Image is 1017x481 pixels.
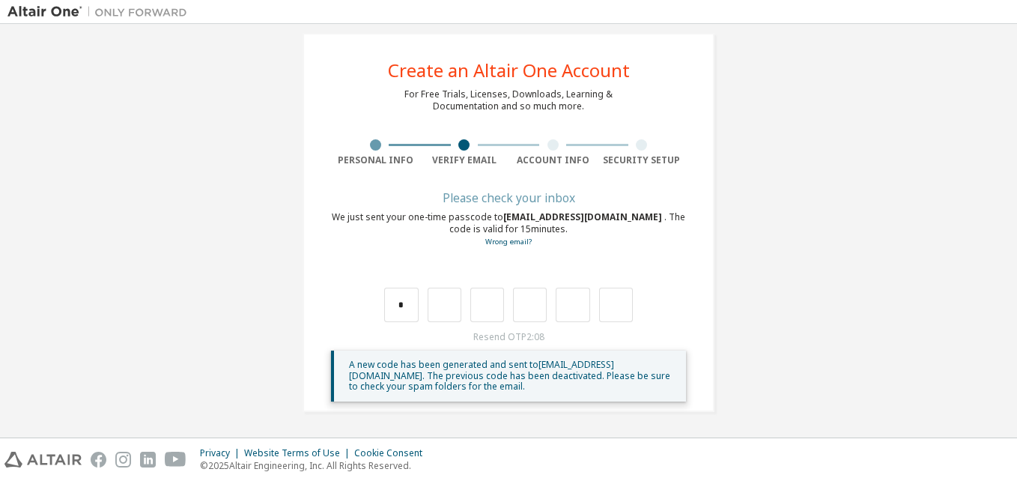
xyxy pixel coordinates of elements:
[404,88,613,112] div: For Free Trials, Licenses, Downloads, Learning & Documentation and so much more.
[165,452,186,468] img: youtube.svg
[349,358,670,393] span: A new code has been generated and sent to [EMAIL_ADDRESS][DOMAIN_NAME] . The previous code has be...
[91,452,106,468] img: facebook.svg
[200,459,431,472] p: © 2025 Altair Engineering, Inc. All Rights Reserved.
[244,447,354,459] div: Website Terms of Use
[420,154,509,166] div: Verify Email
[598,154,687,166] div: Security Setup
[140,452,156,468] img: linkedin.svg
[7,4,195,19] img: Altair One
[331,211,686,248] div: We just sent your one-time passcode to . The code is valid for 15 minutes.
[503,211,664,223] span: [EMAIL_ADDRESS][DOMAIN_NAME]
[508,154,598,166] div: Account Info
[4,452,82,468] img: altair_logo.svg
[331,154,420,166] div: Personal Info
[485,237,532,246] a: Go back to the registration form
[115,452,131,468] img: instagram.svg
[354,447,431,459] div: Cookie Consent
[388,61,630,79] div: Create an Altair One Account
[200,447,244,459] div: Privacy
[331,193,686,202] div: Please check your inbox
